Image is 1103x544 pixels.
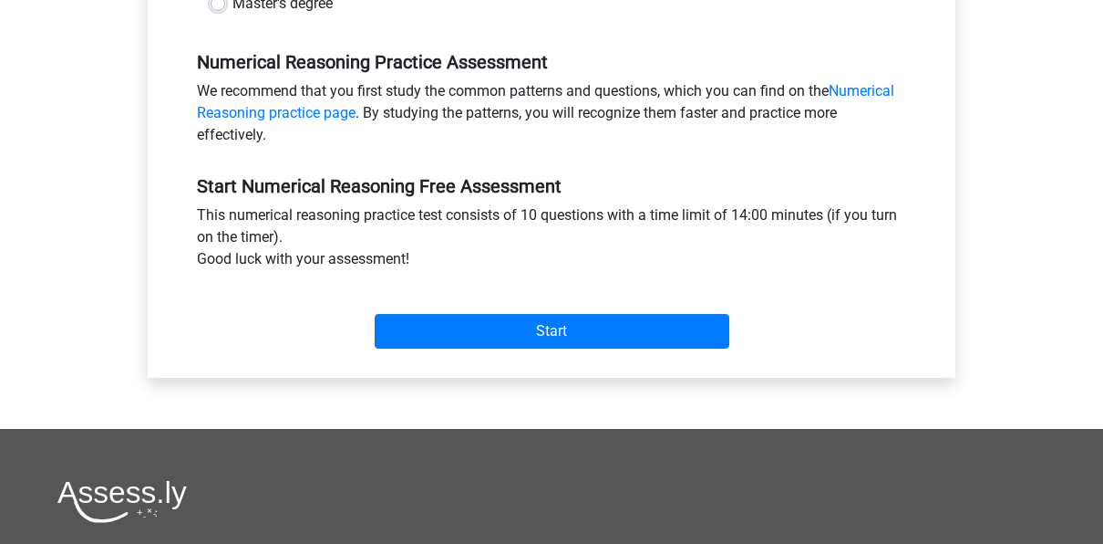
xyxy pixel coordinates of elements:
h5: Numerical Reasoning Practice Assessment [197,51,906,73]
div: This numerical reasoning practice test consists of 10 questions with a time limit of 14:00 minute... [183,204,920,277]
img: Assessly logo [57,480,187,523]
h5: Start Numerical Reasoning Free Assessment [197,175,906,197]
div: We recommend that you first study the common patterns and questions, which you can find on the . ... [183,80,920,153]
input: Start [375,314,729,349]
